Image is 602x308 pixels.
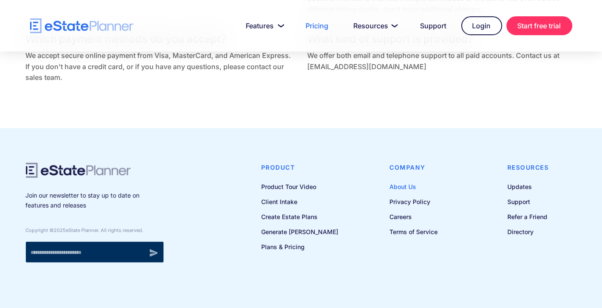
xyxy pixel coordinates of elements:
a: Support [410,17,457,34]
a: home [30,18,133,34]
a: Resources [343,17,406,34]
a: Support [507,196,549,207]
a: Start free trial [506,16,572,35]
a: About Us [390,181,438,192]
a: Create Estate Plans [261,211,338,222]
a: Updates [507,181,549,192]
a: Features [236,17,291,34]
p: We accept secure online payment from Visa, MasterCard, and American Express. If you don't have a ... [26,50,295,83]
a: Plans & Pricing [261,241,338,252]
a: Privacy Policy [390,196,438,207]
a: Terms of Service [390,226,438,237]
a: Pricing [296,17,339,34]
a: Client Intake [261,196,338,207]
a: Refer a Friend [507,211,549,222]
h4: Product [261,163,338,172]
a: Product Tour Video [261,181,338,192]
div: Copyright © eState Planner. All rights reserved. [26,227,164,233]
form: Newsletter signup [26,242,164,262]
a: Generate [PERSON_NAME] [261,226,338,237]
span: 2025 [54,227,66,233]
a: Careers [390,211,438,222]
h4: Resources [507,163,549,172]
a: Directory [507,226,549,237]
h4: Company [390,163,438,172]
a: Login [461,16,502,35]
p: We offer both email and telephone support to all paid accounts. Contact us at [EMAIL_ADDRESS][DOM... [308,50,577,72]
p: Join our newsletter to stay up to date on features and releases [26,191,164,210]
